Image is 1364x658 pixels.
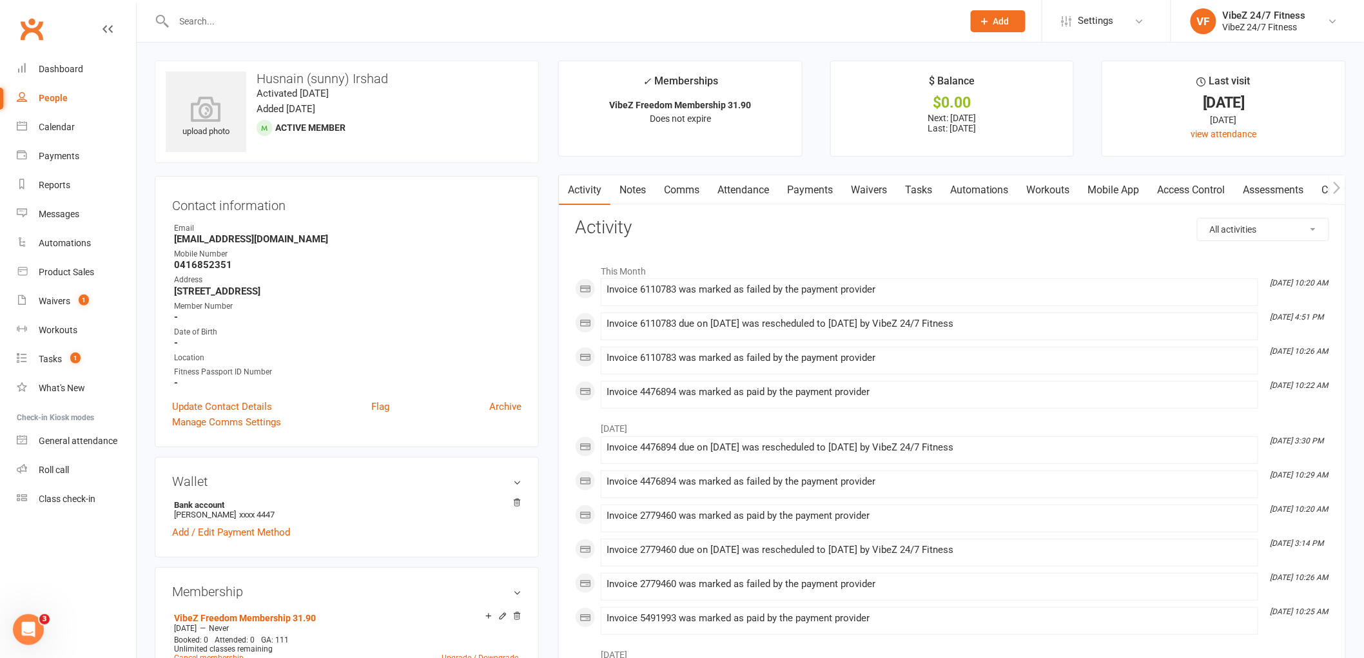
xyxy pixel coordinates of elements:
div: Invoice 6110783 was marked as failed by the payment provider [607,353,1252,363]
strong: 0416852351 [174,259,521,271]
span: Attended: 0 [215,635,255,644]
div: Date of Birth [174,326,521,338]
div: [DATE] [1114,113,1334,127]
div: Invoice 4476894 was marked as failed by the payment provider [607,476,1252,487]
a: Flag [371,399,389,414]
time: Activated [DATE] [257,88,329,99]
strong: - [174,311,521,323]
a: Payments [17,142,136,171]
span: Never [209,624,229,633]
div: General attendance [39,436,117,446]
strong: - [174,337,521,349]
strong: Bank account [174,500,515,510]
button: Add [971,10,1026,32]
a: Reports [17,171,136,200]
div: Fitness Passport ID Number [174,366,521,378]
a: Activity [559,175,610,205]
div: Invoice 6110783 due on [DATE] was rescheduled to [DATE] by VibeZ 24/7 Fitness [607,318,1252,329]
div: Invoice 2779460 due on [DATE] was rescheduled to [DATE] by VibeZ 24/7 Fitness [607,545,1252,556]
a: Messages [17,200,136,229]
span: [DATE] [174,624,197,633]
div: Waivers [39,296,70,306]
h3: Membership [172,585,521,599]
div: Invoice 5491993 was marked as paid by the payment provider [607,613,1252,624]
div: Invoice 4476894 due on [DATE] was rescheduled to [DATE] by VibeZ 24/7 Fitness [607,442,1252,453]
div: VF [1191,8,1216,34]
i: [DATE] 4:51 PM [1271,313,1324,322]
a: Add / Edit Payment Method [172,525,290,540]
div: Invoice 6110783 was marked as failed by the payment provider [607,284,1252,295]
a: Workouts [1018,175,1079,205]
i: [DATE] 10:26 AM [1271,347,1329,356]
a: Mobile App [1079,175,1149,205]
a: Clubworx [15,13,48,45]
div: [DATE] [1114,96,1334,110]
div: Product Sales [39,267,94,277]
div: Mobile Number [174,248,521,260]
strong: [STREET_ADDRESS] [174,285,521,297]
a: Access Control [1149,175,1234,205]
div: Member Number [174,300,521,313]
div: VibeZ 24/7 Fitness [1223,21,1306,33]
a: VibeZ Freedom Membership 31.90 [174,613,316,623]
input: Search... [170,12,954,30]
i: [DATE] 10:20 AM [1271,278,1329,287]
i: [DATE] 10:25 AM [1271,607,1329,616]
span: 1 [70,353,81,363]
div: Dashboard [39,64,83,74]
div: Last visit [1197,73,1251,96]
a: Payments [778,175,842,205]
strong: - [174,377,521,389]
a: Attendance [708,175,778,205]
a: Calendar [17,113,136,142]
div: Memberships [643,73,718,97]
div: Invoice 2779460 was marked as paid by the payment provider [607,510,1252,521]
p: Next: [DATE] Last: [DATE] [843,113,1062,133]
div: $0.00 [843,96,1062,110]
li: This Month [575,258,1329,278]
a: Manage Comms Settings [172,414,281,430]
a: Archive [489,399,521,414]
div: $ Balance [929,73,975,96]
span: Booked: 0 [174,635,208,644]
i: [DATE] 10:20 AM [1271,505,1329,514]
span: Add [993,16,1009,26]
div: Tasks [39,354,62,364]
span: 3 [39,614,50,624]
span: Does not expire [650,113,711,124]
div: Class check-in [39,494,95,504]
a: Automations [941,175,1018,205]
a: Workouts [17,316,136,345]
a: People [17,84,136,113]
div: Email [174,222,521,235]
div: Roll call [39,465,69,475]
a: Waivers 1 [17,287,136,316]
div: Address [174,274,521,286]
span: Active member [275,122,346,133]
div: Invoice 4476894 was marked as paid by the payment provider [607,387,1252,398]
a: Dashboard [17,55,136,84]
h3: Wallet [172,474,521,489]
div: Invoice 2779460 was marked as failed by the payment provider [607,579,1252,590]
a: view attendance [1191,129,1257,139]
li: [DATE] [575,415,1329,436]
div: What's New [39,383,85,393]
a: Tasks 1 [17,345,136,374]
div: VibeZ 24/7 Fitness [1223,10,1306,21]
a: Waivers [842,175,896,205]
span: GA: 111 [261,635,289,644]
h3: Activity [575,218,1329,238]
a: Update Contact Details [172,399,272,414]
a: Automations [17,229,136,258]
i: ✓ [643,75,651,88]
li: [PERSON_NAME] [172,498,521,521]
a: Comms [655,175,708,205]
div: Calendar [39,122,75,132]
div: Reports [39,180,70,190]
strong: [EMAIL_ADDRESS][DOMAIN_NAME] [174,233,521,245]
a: Class kiosk mode [17,485,136,514]
div: Workouts [39,325,77,335]
a: Tasks [896,175,941,205]
strong: VibeZ Freedom Membership 31.90 [609,100,751,110]
i: [DATE] 3:30 PM [1271,436,1324,445]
